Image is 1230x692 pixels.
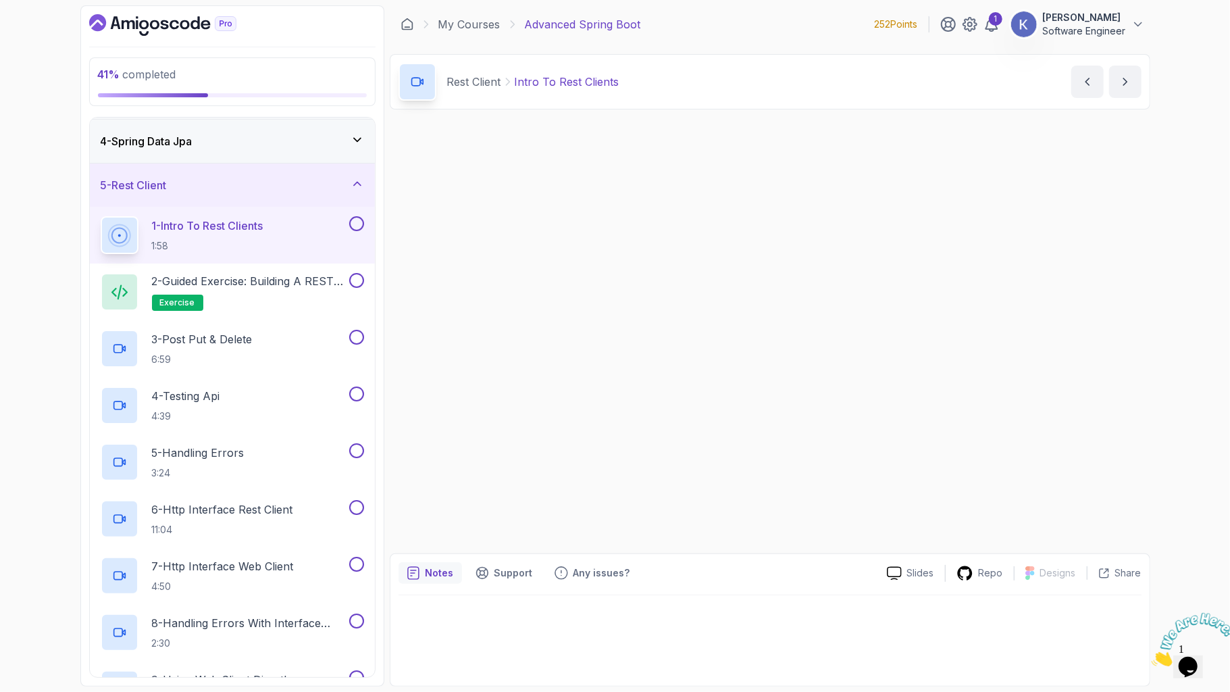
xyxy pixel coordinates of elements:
[467,562,541,584] button: Support button
[1115,566,1142,580] p: Share
[876,566,945,580] a: Slides
[546,562,638,584] button: Feedback button
[1146,608,1230,672] iframe: chat widget
[399,562,462,584] button: notes button
[426,566,454,580] p: Notes
[1040,566,1076,580] p: Designs
[1087,566,1142,580] button: Share
[907,566,934,580] p: Slides
[573,566,630,580] p: Any issues?
[979,566,1003,580] p: Repo
[494,566,533,580] p: Support
[5,5,11,17] span: 1
[946,565,1014,582] a: Repo
[5,5,89,59] img: Chat attention grabber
